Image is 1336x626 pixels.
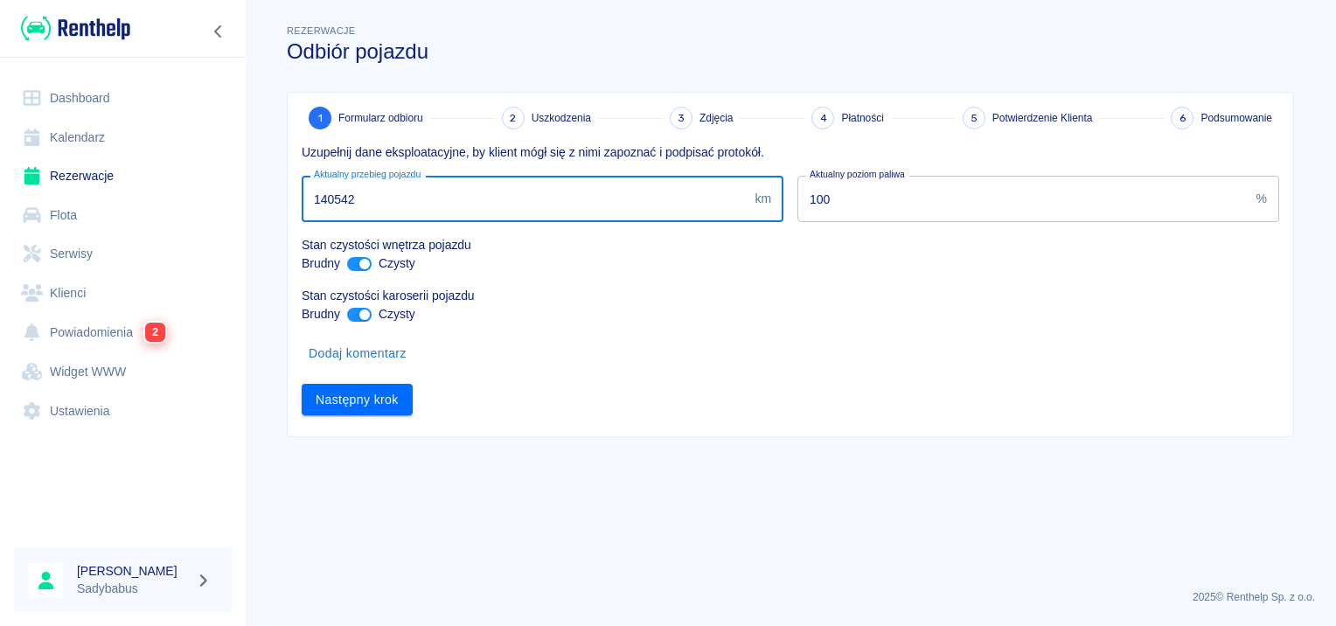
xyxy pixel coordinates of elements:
p: km [755,190,771,208]
button: Następny krok [302,384,413,416]
span: 5 [971,109,978,128]
p: Czysty [379,305,415,323]
a: Widget WWW [14,352,232,392]
label: Aktualny poziom paliwa [810,168,905,181]
span: Uszkodzenia [532,110,591,126]
span: Płatności [841,110,883,126]
p: Brudny [302,254,340,273]
span: Zdjęcia [699,110,733,126]
span: 1 [318,109,323,128]
span: 2 [510,109,516,128]
button: Zwiń nawigację [205,20,232,43]
span: Rezerwacje [287,25,355,36]
span: 4 [820,109,827,128]
h6: [PERSON_NAME] [77,562,189,580]
p: Stan czystości karoserii pojazdu [302,287,1279,305]
span: 3 [678,109,685,128]
a: Klienci [14,274,232,313]
a: Dashboard [14,79,232,118]
p: Stan czystości wnętrza pojazdu [302,236,1279,254]
p: Sadybabus [77,580,189,598]
a: Kalendarz [14,118,232,157]
a: Serwisy [14,234,232,274]
label: Aktualny przebieg pojazdu [314,168,421,181]
button: Dodaj komentarz [302,337,414,370]
h3: Odbiór pojazdu [287,39,1294,64]
span: 6 [1179,109,1186,128]
a: Powiadomienia2 [14,312,232,352]
p: 2025 © Renthelp Sp. z o.o. [266,589,1315,605]
img: Renthelp logo [21,14,130,43]
span: Formularz odbioru [338,110,423,126]
a: Rezerwacje [14,156,232,196]
p: % [1256,190,1267,208]
span: Podsumowanie [1200,110,1272,126]
p: Uzupełnij dane eksploatacyjne, by klient mógł się z nimi zapoznać i podpisać protokół. [302,143,1279,162]
a: Renthelp logo [14,14,130,43]
p: Brudny [302,305,340,323]
p: Czysty [379,254,415,273]
a: Ustawienia [14,392,232,431]
a: Flota [14,196,232,235]
span: Potwierdzenie Klienta [992,110,1093,126]
span: 2 [145,323,165,342]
